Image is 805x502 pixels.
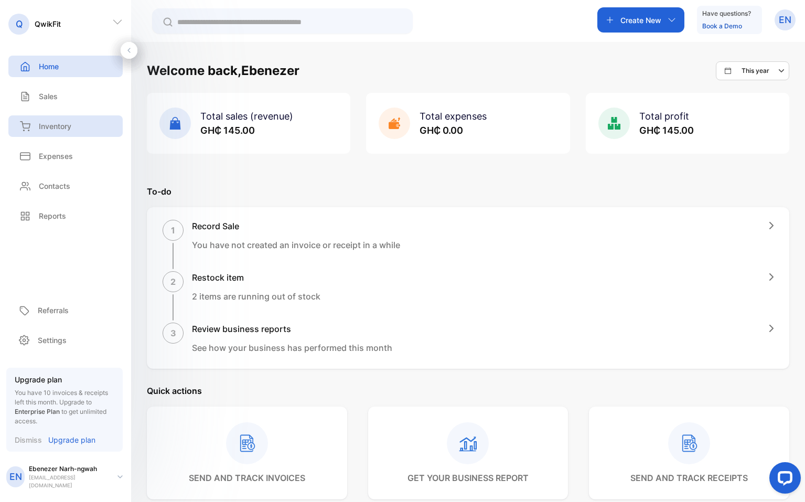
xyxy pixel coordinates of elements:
[620,15,661,26] p: Create New
[407,472,529,484] p: get your business report
[170,327,176,339] p: 3
[639,111,689,122] span: Total profit
[192,220,400,232] h1: Record Sale
[192,239,400,251] p: You have not created an invoice or receipt in a while
[639,125,694,136] span: GH₵ 145.00
[147,384,789,397] p: Quick actions
[38,335,67,346] p: Settings
[192,290,320,303] p: 2 items are running out of stock
[15,374,114,385] p: Upgrade plan
[48,434,95,445] p: Upgrade plan
[16,17,23,31] p: Q
[29,464,109,474] p: Ebenezer Narh-ngwah
[39,121,71,132] p: Inventory
[775,7,796,33] button: EN
[192,341,392,354] p: See how your business has performed this month
[200,125,255,136] span: GH₵ 145.00
[779,13,791,27] p: EN
[147,185,789,198] p: To-do
[39,210,66,221] p: Reports
[42,434,95,445] a: Upgrade plan
[147,61,299,80] h1: Welcome back, Ebenezer
[716,61,789,80] button: This year
[420,111,487,122] span: Total expenses
[38,305,69,316] p: Referrals
[15,408,60,415] span: Enterprise Plan
[15,398,106,425] span: Upgrade to to get unlimited access.
[15,388,114,426] p: You have 10 invoices & receipts left this month.
[192,323,392,335] h1: Review business reports
[742,66,769,76] p: This year
[761,458,805,502] iframe: LiveChat chat widget
[39,151,73,162] p: Expenses
[170,275,176,288] p: 2
[29,474,109,489] p: [EMAIL_ADDRESS][DOMAIN_NAME]
[192,271,320,284] h1: Restock item
[39,91,58,102] p: Sales
[39,180,70,191] p: Contacts
[171,224,175,237] p: 1
[9,470,22,484] p: EN
[702,8,751,19] p: Have questions?
[200,111,293,122] span: Total sales (revenue)
[15,434,42,445] p: Dismiss
[630,472,748,484] p: send and track receipts
[189,472,305,484] p: send and track invoices
[597,7,684,33] button: Create New
[420,125,463,136] span: GH₵ 0.00
[702,22,742,30] a: Book a Demo
[39,61,59,72] p: Home
[35,18,61,29] p: QwikFit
